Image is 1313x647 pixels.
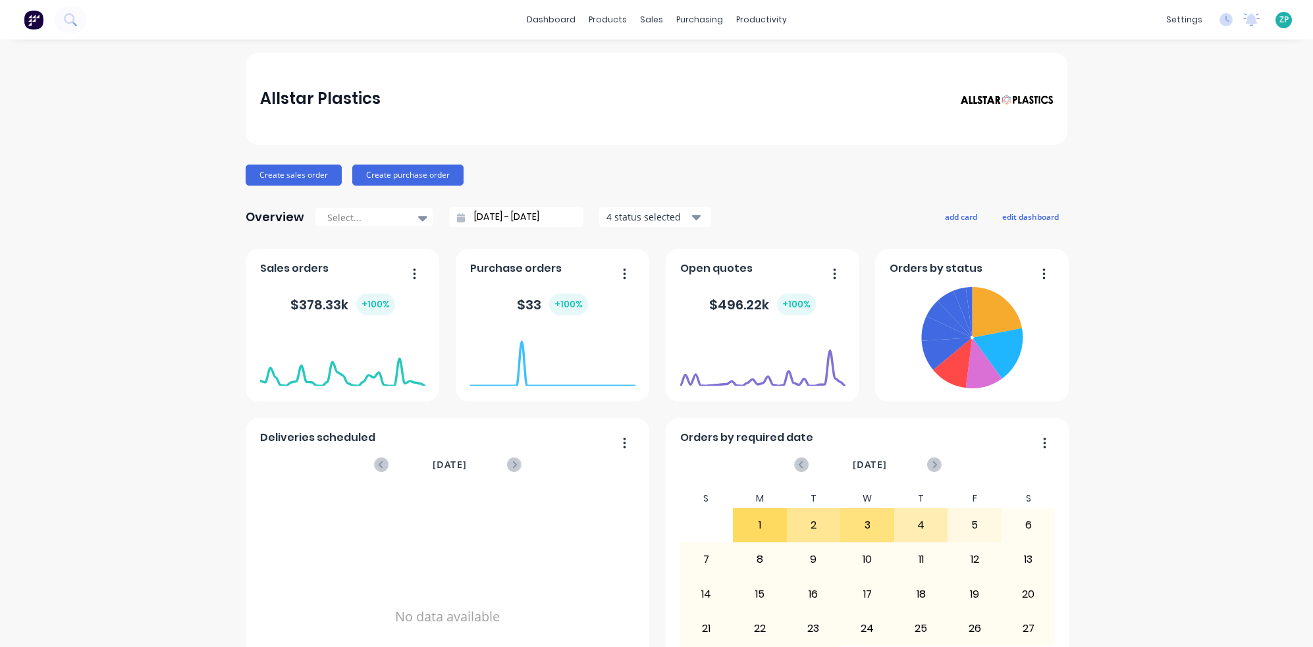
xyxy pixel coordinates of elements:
div: 21 [680,612,733,645]
div: 26 [948,612,1001,645]
div: M [733,489,787,508]
div: 24 [841,612,894,645]
div: 15 [734,578,786,611]
div: 18 [895,578,948,611]
a: dashboard [520,10,582,30]
div: 1 [734,509,786,542]
button: 4 status selected [599,207,711,227]
span: Purchase orders [470,261,562,276]
div: products [582,10,633,30]
div: F [948,489,1002,508]
div: purchasing [670,10,730,30]
button: edit dashboard [994,208,1067,225]
div: 19 [948,578,1001,611]
div: sales [633,10,670,30]
div: 22 [734,612,786,645]
img: Factory [24,10,43,30]
button: add card [936,208,986,225]
div: 20 [1002,578,1055,611]
span: ZP [1279,14,1289,26]
button: Create sales order [246,165,342,186]
div: 16 [788,578,840,611]
span: Sales orders [260,261,329,276]
span: Open quotes [680,261,753,276]
div: 4 [895,509,948,542]
span: Orders by status [890,261,982,276]
div: 6 [1002,509,1055,542]
div: 7 [680,543,733,576]
div: 4 status selected [606,210,689,224]
div: + 100 % [777,294,816,315]
div: productivity [730,10,793,30]
img: Allstar Plastics [961,95,1053,105]
div: 14 [680,578,733,611]
div: Allstar Plastics [260,86,381,112]
div: 2 [788,509,840,542]
div: $ 496.22k [709,294,816,315]
div: 5 [948,509,1001,542]
div: S [1002,489,1056,508]
div: 27 [1002,612,1055,645]
div: 12 [948,543,1001,576]
button: Create purchase order [352,165,464,186]
div: 13 [1002,543,1055,576]
div: $ 378.33k [290,294,395,315]
div: 9 [788,543,840,576]
div: 11 [895,543,948,576]
div: 23 [788,612,840,645]
div: T [787,489,841,508]
span: [DATE] [433,457,467,472]
div: $ 33 [517,294,588,315]
div: settings [1160,10,1209,30]
div: 25 [895,612,948,645]
div: T [894,489,948,508]
div: 3 [841,509,894,542]
div: S [680,489,734,508]
span: Deliveries scheduled [260,430,375,446]
span: [DATE] [853,457,887,472]
div: 10 [841,543,894,576]
div: + 100 % [356,294,395,315]
div: 17 [841,578,894,611]
div: W [840,489,894,508]
div: + 100 % [549,294,588,315]
div: 8 [734,543,786,576]
div: Overview [246,204,304,230]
